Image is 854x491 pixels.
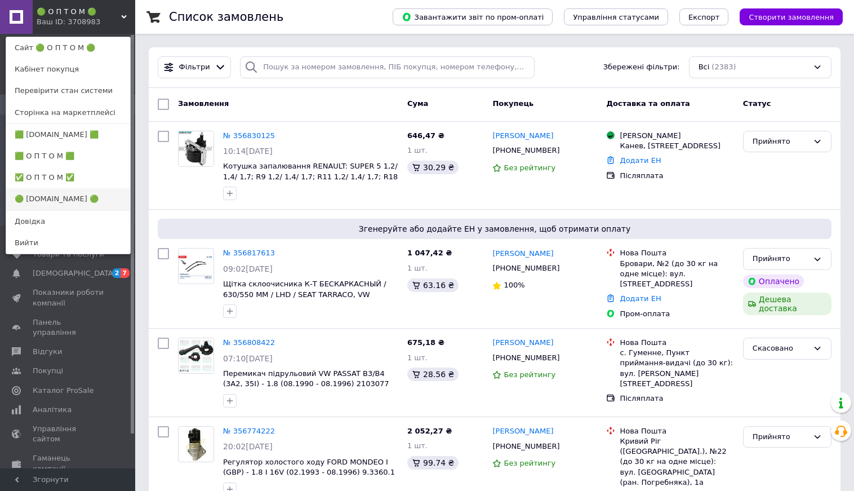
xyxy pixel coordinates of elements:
span: Управління сайтом [33,424,104,444]
a: Вийти [6,232,130,254]
a: Регулятор холостого ходу FORD MONDEO I (GBP) - 1.8 I 16V (02.1993 - 08.1996) 9.3360.1 (opt-om) [223,458,395,487]
span: Без рейтингу [504,459,555,467]
span: 🟢 О П Т О М 🟢 [37,7,121,17]
a: [PERSON_NAME] [492,131,553,141]
span: Статус [743,99,771,108]
span: 1 047,42 ₴ [407,249,452,257]
a: Фото товару [178,426,214,462]
img: Фото товару [179,253,213,280]
div: Прийнято [753,136,808,148]
span: Показники роботи компанії [33,287,104,308]
span: 100% [504,281,524,289]
a: Фото товару [178,131,214,167]
input: Пошук за номером замовлення, ПІБ покупця, номером телефону, Email, номером накладної [240,56,535,78]
span: Створити замовлення [749,13,834,21]
div: Бровари, №2 (до 30 кг на одне місце): вул. [STREET_ADDRESS] [620,259,733,290]
a: Додати ЕН [620,156,661,165]
div: с. Гуменне, Пункт приймання-видачі (до 30 кг): вул. [PERSON_NAME][STREET_ADDRESS] [620,348,733,389]
a: Створити замовлення [728,12,843,21]
div: Післяплата [620,171,733,181]
span: 09:02[DATE] [223,264,273,273]
div: 30.29 ₴ [407,161,459,174]
div: Нова Пошта [620,426,733,436]
div: Нова Пошта [620,338,733,348]
div: Дешева доставка [743,293,831,315]
div: Прийнято [753,253,808,265]
a: Щітка склоочисника К-Т БЕСКАРКАСНЫЙ / 630/550 MM / LHD / SEAT TARRACO, VW TIGUAN 2016 > DF-096 (o... [223,280,386,309]
a: [PERSON_NAME] [492,338,553,348]
span: Відгуки [33,347,62,357]
span: 10:14[DATE] [223,147,273,156]
span: 2 052,27 ₴ [407,427,452,435]
div: Канев, [STREET_ADDRESS] [620,141,733,151]
a: Фото товару [178,338,214,374]
a: Сайт 🟢 О П Т О М 🟢 [6,37,130,59]
div: 28.56 ₴ [407,368,459,381]
a: [PERSON_NAME] [492,426,553,437]
div: Пром-оплата [620,309,733,319]
span: Фільтри [179,62,210,73]
a: Додати ЕН [620,294,661,303]
a: Сторінка на маркетплейсі [6,102,130,123]
img: Фото товару [184,427,208,462]
a: Котушка запалювання RENAULT: SUPER 5 1,2/ 1,4/ 1,7; R9 1,2/ 1,4/ 1,7; R11 1,2/ 1,4/ 1,7; R18 1,6/... [223,162,398,191]
span: Cума [407,99,428,108]
span: 1 шт. [407,441,428,450]
div: Скасовано [753,343,808,355]
span: Гаманець компанії [33,453,104,474]
span: 646,47 ₴ [407,131,444,140]
span: Згенеруйте або додайте ЕН у замовлення, щоб отримати оплату [162,223,827,235]
span: (2383) [711,63,736,71]
span: 20:02[DATE] [223,442,273,451]
a: Фото товару [178,248,214,284]
a: ✅ О П Т О М ✅ [6,167,130,188]
a: № 356817613 [223,249,275,257]
span: Доставка та оплата [606,99,690,108]
a: № 356830125 [223,131,275,140]
a: 🟢 [DOMAIN_NAME] 🟢 [6,188,130,210]
span: [DEMOGRAPHIC_DATA] [33,268,116,278]
span: Покупець [492,99,533,108]
button: Створити замовлення [740,8,843,25]
span: 07:10[DATE] [223,354,273,363]
div: Нова Пошта [620,248,733,258]
div: [PHONE_NUMBER] [490,351,562,365]
span: 1 шт. [407,146,428,154]
a: 🟩 О П Т О М 🟩 [6,145,130,167]
span: Управління статусами [573,13,659,21]
span: Без рейтингу [504,163,555,172]
span: Товари та послуги [33,249,104,259]
div: Кривий Ріг ([GEOGRAPHIC_DATA].), №22 (до 30 кг на одне місце): вул. [GEOGRAPHIC_DATA] (ран. Погре... [620,436,733,488]
span: Покупці [33,366,63,376]
span: Збережені фільтри: [603,62,680,73]
span: 7 [121,268,130,278]
div: [PHONE_NUMBER] [490,439,562,454]
span: Панель управління [33,317,104,338]
div: 99.74 ₴ [407,456,459,470]
span: Каталог ProSale [33,386,94,396]
div: [PHONE_NUMBER] [490,143,562,158]
div: Прийнято [753,431,808,443]
div: [PERSON_NAME] [620,131,733,141]
button: Завантажити звіт по пром-оплаті [393,8,553,25]
span: Перемикач підрульовий VW PASSAT B3/B4 (3A2, 35I) - 1.8 (08.1990 - 08.1996) 2103077 (opt-om) [223,369,389,399]
div: [PHONE_NUMBER] [490,261,562,276]
span: Аналітика [33,405,72,415]
span: Експорт [688,13,720,21]
a: Кабінет покупця [6,59,130,80]
span: 675,18 ₴ [407,338,444,347]
span: Завантажити звіт по пром-оплаті [402,12,544,22]
img: Фото товару [179,131,213,166]
button: Управління статусами [564,8,668,25]
div: 63.16 ₴ [407,278,459,292]
span: 1 шт. [407,353,428,362]
div: Оплачено [743,275,804,288]
div: Післяплата [620,393,733,404]
img: Фото товару [179,338,213,373]
span: Без рейтингу [504,370,555,379]
a: Перевірити стан системи [6,80,130,101]
h1: Список замовлень [169,10,283,24]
